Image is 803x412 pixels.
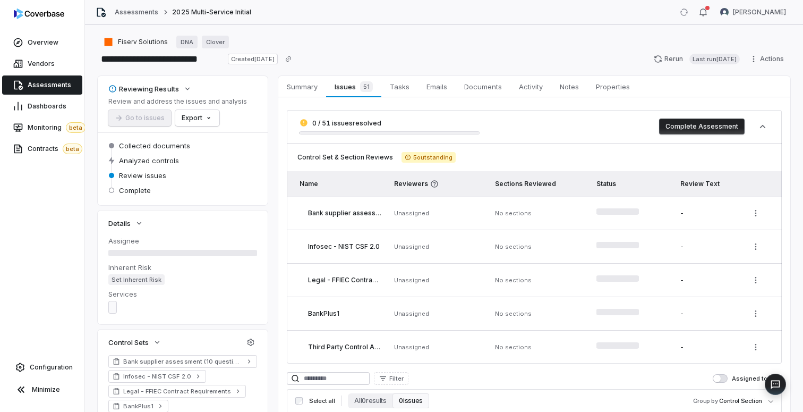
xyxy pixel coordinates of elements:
[312,119,381,127] span: 0 / 51 issues resolved
[4,379,80,400] button: Minimize
[118,38,168,46] span: Fiserv Solutions
[392,393,429,408] button: 0 issues
[2,118,82,137] a: Monitoringbeta
[66,122,86,133] span: beta
[123,372,191,381] span: Infosec - NIST CSF 2.0
[394,243,429,250] span: Unassigned
[28,60,55,68] span: Vendors
[647,51,746,67] button: RerunLast run[DATE]
[108,218,131,228] span: Details
[108,370,206,383] a: Infosec - NIST CSF 2.0
[680,242,735,251] div: -
[4,358,80,377] a: Configuration
[495,180,556,188] span: Sections Reviewed
[100,32,171,52] button: https://fiserv.com/en.html/Fiserv Solutions
[2,54,82,73] a: Vendors
[515,80,547,94] span: Activity
[689,54,740,64] span: Last run [DATE]
[309,397,335,405] span: Select all
[30,363,73,372] span: Configuration
[308,309,339,317] span: BankPlus1
[119,141,190,150] span: Collected documents
[394,310,429,317] span: Unassigned
[176,36,198,48] a: DNA
[28,81,71,89] span: Assessments
[28,144,82,154] span: Contracts
[659,119,745,134] button: Complete Assessment
[2,139,82,158] a: Contractsbeta
[105,214,147,233] button: Details
[175,110,219,126] button: Export
[108,236,257,246] dt: Assignee
[123,402,153,410] span: BankPlus1
[680,309,735,318] div: -
[495,276,532,284] span: No sections
[108,263,257,272] dt: Inherent Risk
[592,80,634,94] span: Properties
[680,276,735,284] div: -
[108,84,179,94] div: Reviewing Results
[596,180,616,188] span: Status
[394,343,429,351] span: Unassigned
[556,80,583,94] span: Notes
[348,393,392,408] button: All 0 results
[720,8,729,16] img: Brian Ball avatar
[374,372,408,385] button: Filter
[360,81,373,92] span: 51
[28,122,86,133] span: Monitoring
[228,54,278,64] span: Created [DATE]
[680,180,720,188] span: Review Text
[119,186,151,195] span: Complete
[105,333,165,352] button: Control Sets
[2,33,82,52] a: Overview
[123,357,242,366] span: Bank supplier assessment (10 questions, [DATE])
[460,80,506,94] span: Documents
[119,156,179,165] span: Analyzed controls
[108,274,165,285] span: Set Inherent Risk
[297,153,393,162] span: Control Set & Section Reviews
[2,75,82,95] a: Assessments
[308,209,463,217] span: Bank supplier assessment (10 questions, [DATE])
[32,385,60,394] span: Minimize
[394,276,429,284] span: Unassigned
[394,180,482,188] span: Reviewers
[63,144,82,154] span: beta
[108,289,257,299] dt: Services
[283,80,322,94] span: Summary
[713,374,778,383] label: Assigned to me
[713,374,728,383] button: Assigned to me
[115,8,158,16] a: Assessments
[202,36,229,48] a: Clover
[300,180,318,188] span: Name
[733,8,786,16] span: [PERSON_NAME]
[279,49,298,69] button: Copy link
[108,97,247,106] p: Review and address the issues and analysis
[746,51,790,67] button: Actions
[108,338,149,347] span: Control Sets
[308,276,424,284] span: Legal - FFIEC Contract Requirements
[108,355,257,368] a: Bank supplier assessment (10 questions, [DATE])
[28,102,66,111] span: Dashboards
[680,343,735,351] div: -
[495,343,532,351] span: No sections
[330,79,377,94] span: Issues
[119,171,166,180] span: Review issues
[105,79,195,98] button: Reviewing Results
[495,243,532,250] span: No sections
[172,8,251,16] span: 2025 Multi-Service Initial
[123,387,231,396] span: Legal - FFIEC Contract Requirements
[108,385,246,398] a: Legal - FFIEC Contract Requirements
[2,97,82,116] a: Dashboards
[680,209,735,217] div: -
[714,4,792,20] button: Brian Ball avatar[PERSON_NAME]
[495,209,532,217] span: No sections
[14,9,64,19] img: logo-D7KZi-bG.svg
[495,310,532,317] span: No sections
[693,397,718,405] span: Group by
[389,375,404,383] span: Filter
[394,209,429,217] span: Unassigned
[422,79,451,94] span: Emails
[28,38,58,47] span: Overview
[295,397,303,405] input: Select all
[308,343,449,351] span: Third Party Control Assessment - Enterprise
